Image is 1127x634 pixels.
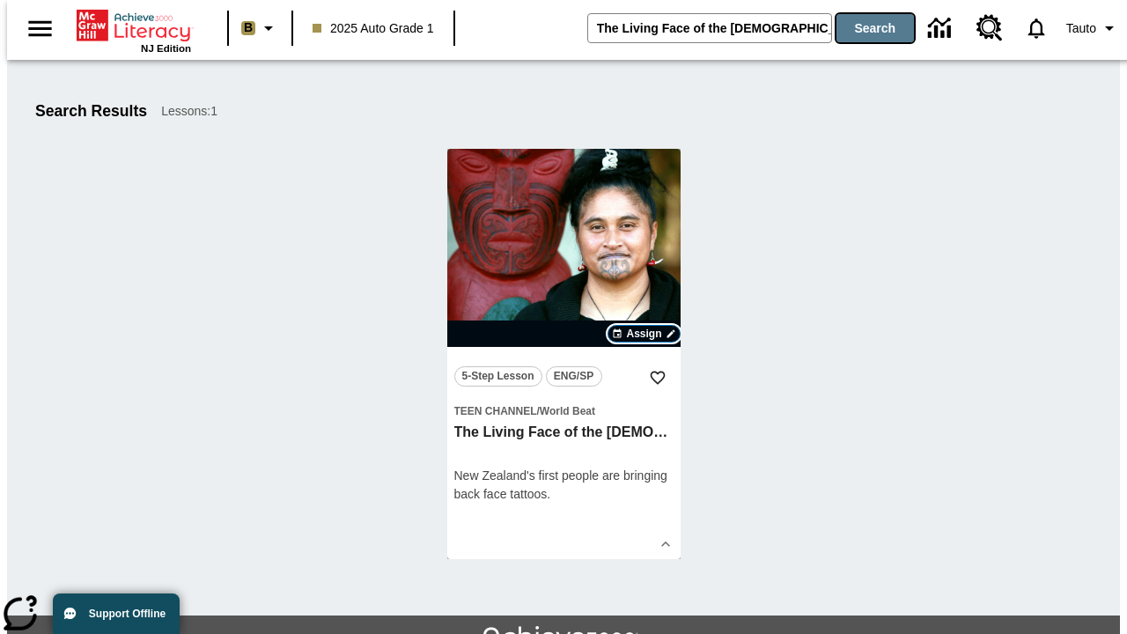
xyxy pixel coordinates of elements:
span: Teen Channel [454,405,537,417]
a: Resource Center, Will open in new tab [966,4,1013,52]
button: Profile/Settings [1059,12,1127,44]
span: ENG/SP [554,367,593,386]
a: Home [77,8,191,43]
h3: The Living Face of the Māori [454,424,674,442]
button: Search [836,14,914,42]
a: Data Center [917,4,966,53]
input: search field [588,14,831,42]
button: Add to Favorites [642,362,674,394]
button: ENG/SP [546,366,602,387]
button: Show Details [652,531,679,557]
div: Home [77,6,191,54]
div: lesson details [447,149,681,559]
span: NJ Edition [141,43,191,54]
span: Assign [626,326,661,342]
div: New Zealand's first people are bringing back face tattoos. [454,467,674,504]
button: 5-Step Lesson [454,366,542,387]
span: World Beat [540,405,595,417]
button: Open side menu [14,3,66,55]
button: Support Offline [53,593,180,634]
span: / [537,405,540,417]
span: B [244,17,253,39]
span: Lessons : 1 [161,102,217,121]
span: Support Offline [89,608,166,620]
span: 5-Step Lesson [462,367,534,386]
span: Tauto [1066,19,1096,38]
span: Topic: Teen Channel/World Beat [454,402,674,420]
a: Notifications [1013,5,1059,51]
button: Boost Class color is light brown. Change class color [234,12,286,44]
button: Assign Choose Dates [608,325,680,343]
h1: Search Results [35,102,147,121]
span: 2025 Auto Grade 1 [313,19,434,38]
